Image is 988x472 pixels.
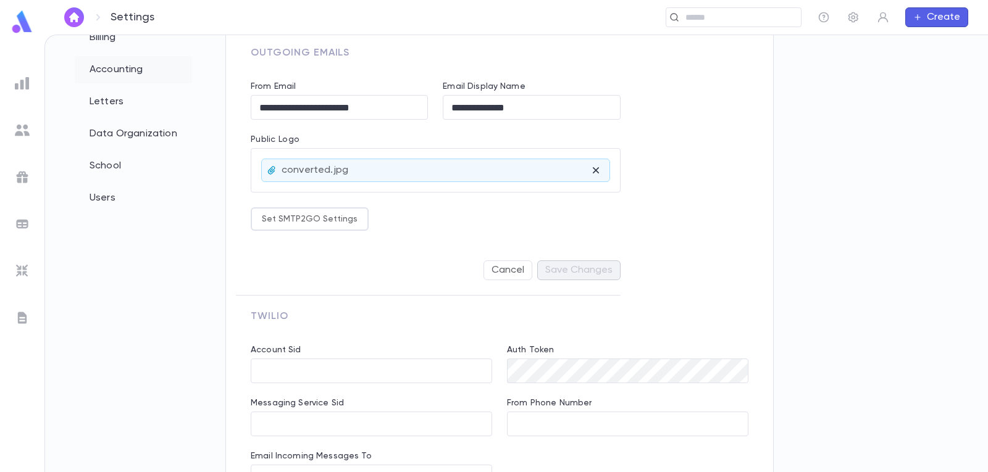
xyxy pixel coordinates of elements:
label: Email Display Name [443,81,525,91]
div: School [75,152,192,180]
img: reports_grey.c525e4749d1bce6a11f5fe2a8de1b229.svg [15,76,30,91]
button: Set SMTP2GO Settings [251,207,369,231]
p: converted.jpg [282,164,348,176]
label: Email Incoming Messages To [251,451,372,461]
div: Billing [75,24,192,51]
label: Messaging Service Sid [251,398,344,408]
label: From Phone Number [507,398,592,408]
label: Auth Token [507,345,554,355]
div: Letters [75,88,192,115]
div: Accounting [75,56,192,83]
label: Account Sid [251,345,301,355]
p: Public Logo [251,135,621,148]
img: campaigns_grey.99e729a5f7ee94e3726e6486bddda8f1.svg [15,170,30,184]
img: batches_grey.339ca447c9d9533ef1741baa751efc33.svg [15,217,30,231]
div: Data Organization [75,120,192,147]
p: Settings [111,10,154,24]
button: Create [905,7,968,27]
img: home_white.a664292cf8c1dea59945f0da9f25487c.svg [67,12,82,22]
label: From Email [251,81,296,91]
div: Users [75,184,192,212]
span: Twilio [251,312,288,321]
img: logo [10,10,35,34]
span: Outgoing Emails [251,48,350,58]
button: Cancel [484,260,532,280]
img: students_grey.60c7aba0da46da39d6d829b817ac14fc.svg [15,123,30,138]
img: imports_grey.530a8a0e642e233f2baf0ef88e8c9fcb.svg [15,263,30,278]
img: letters_grey.7941b92b52307dd3b8a917253454ce1c.svg [15,310,30,325]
